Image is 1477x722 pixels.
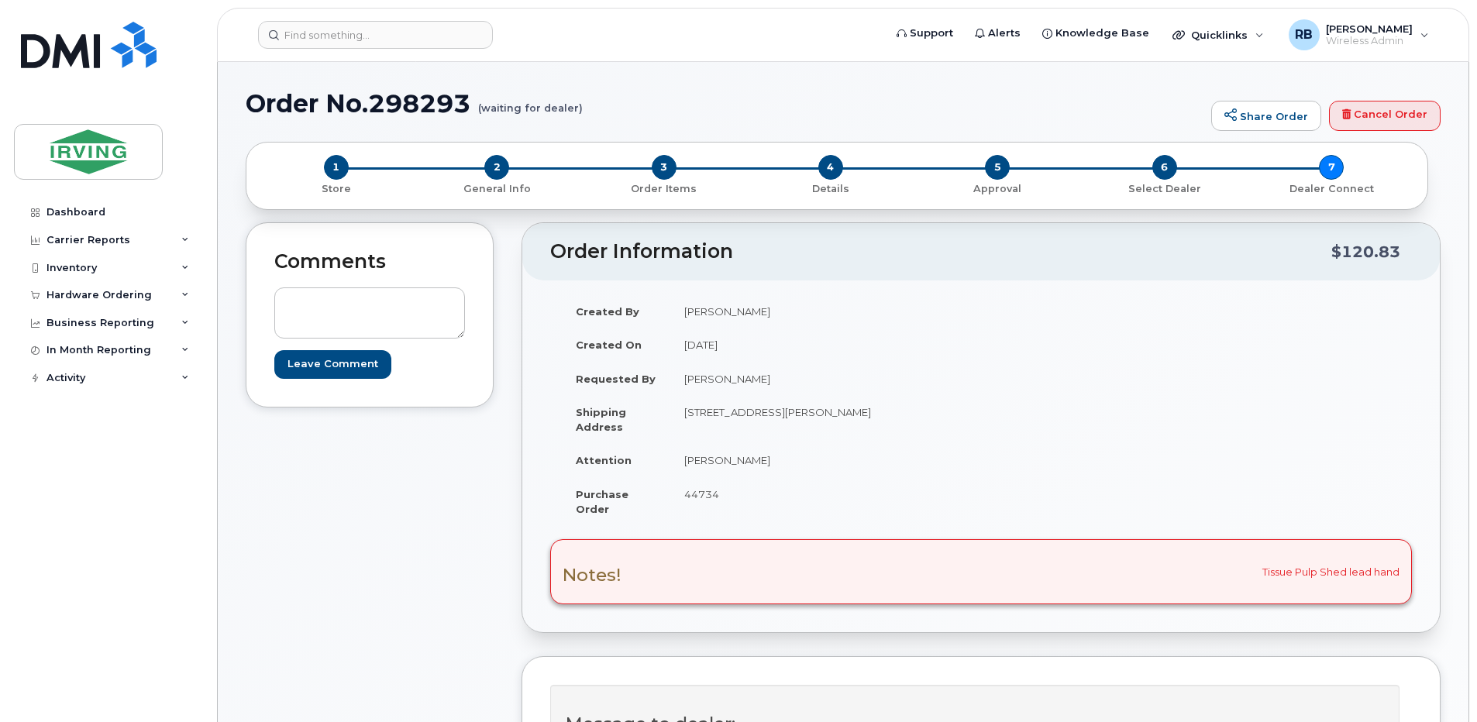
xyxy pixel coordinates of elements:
h2: Comments [274,251,465,273]
strong: Shipping Address [576,406,626,433]
strong: Created On [576,339,642,351]
p: Details [753,182,907,196]
td: [PERSON_NAME] [670,443,969,477]
p: General Info [419,182,573,196]
span: 6 [1152,155,1177,180]
td: [PERSON_NAME] [670,294,969,328]
a: 1 Store [259,180,413,196]
td: [PERSON_NAME] [670,362,969,396]
p: Store [265,182,407,196]
p: Select Dealer [1087,182,1241,196]
span: 2 [484,155,509,180]
span: 44734 [684,488,719,500]
span: 3 [652,155,677,180]
span: 4 [818,155,843,180]
strong: Attention [576,454,632,466]
strong: Created By [576,305,639,318]
h2: Order Information [550,241,1331,263]
a: Share Order [1211,101,1321,132]
td: [STREET_ADDRESS][PERSON_NAME] [670,395,969,443]
span: 5 [985,155,1010,180]
a: 5 Approval [914,180,1081,196]
div: $120.83 [1331,237,1400,266]
td: [DATE] [670,328,969,362]
p: Approval [921,182,1075,196]
input: Leave Comment [274,350,391,379]
div: Tissue Pulp Shed lead hand [550,539,1412,604]
strong: Purchase Order [576,488,628,515]
a: Cancel Order [1329,101,1441,132]
h1: Order No.298293 [246,90,1203,117]
a: 6 Select Dealer [1081,180,1248,196]
p: Order Items [587,182,741,196]
strong: Requested By [576,373,656,385]
a: 3 Order Items [580,180,747,196]
span: 1 [324,155,349,180]
small: (waiting for dealer) [478,90,583,114]
a: 4 Details [747,180,914,196]
a: 2 General Info [413,180,580,196]
h3: Notes! [563,566,621,585]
